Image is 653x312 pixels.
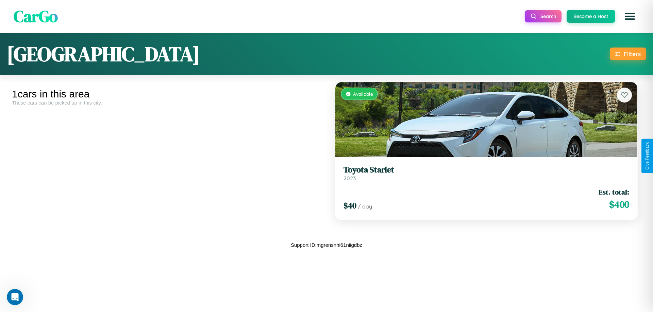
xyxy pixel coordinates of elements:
[610,48,646,60] button: Filters
[14,5,58,27] span: CarGo
[344,175,356,182] span: 2023
[7,289,23,305] iframe: Intercom live chat
[7,40,200,68] h1: [GEOGRAPHIC_DATA]
[599,187,629,197] span: Est. total:
[344,165,629,182] a: Toyota Starlet2023
[353,91,373,97] span: Available
[525,10,562,22] button: Search
[540,13,556,19] span: Search
[12,88,321,100] div: 1 cars in this area
[344,200,356,211] span: $ 40
[609,198,629,211] span: $ 400
[645,142,650,170] div: Give Feedback
[624,50,641,57] div: Filters
[620,7,639,26] button: Open menu
[567,10,615,23] button: Become a Host
[291,240,362,250] p: Support ID: mgrensnhi61niigdbz
[12,100,321,106] div: These cars can be picked up in this city.
[358,203,372,210] span: / day
[344,165,629,175] h3: Toyota Starlet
